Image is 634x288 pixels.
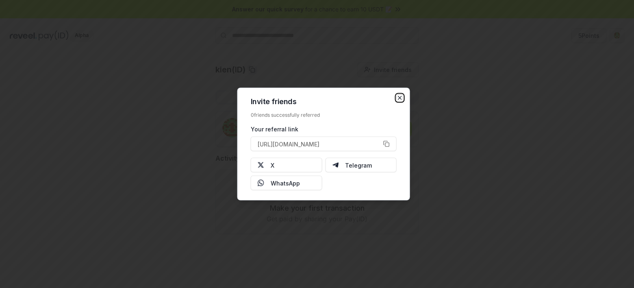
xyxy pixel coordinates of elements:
[258,180,264,186] img: Whatsapp
[325,158,397,172] button: Telegram
[332,162,339,168] img: Telegram
[251,98,397,105] h2: Invite friends
[251,125,397,133] div: Your referral link
[251,137,397,151] button: [URL][DOMAIN_NAME]
[251,112,397,118] div: 0 friends successfully referred
[251,176,322,190] button: WhatsApp
[251,158,322,172] button: X
[258,162,264,168] img: X
[258,140,319,148] span: [URL][DOMAIN_NAME]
